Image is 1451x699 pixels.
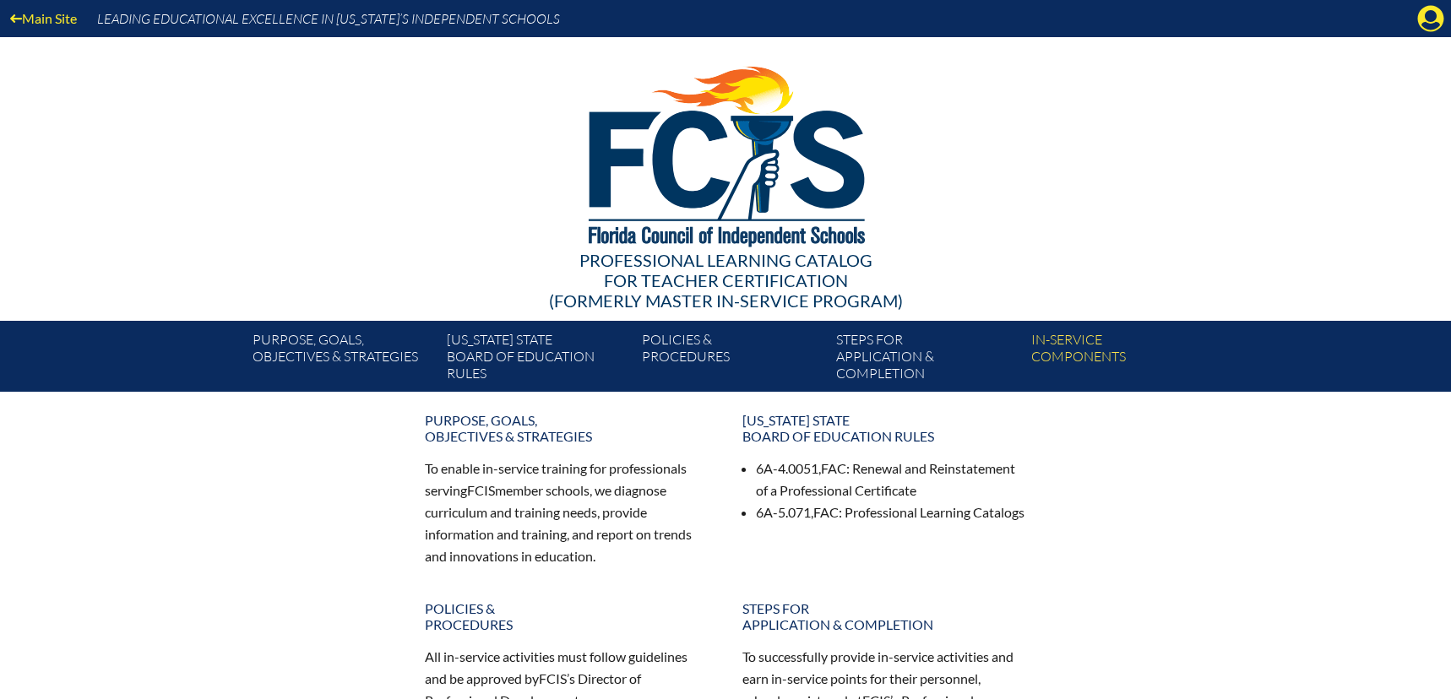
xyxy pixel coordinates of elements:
[440,328,634,392] a: [US_STATE] StateBoard of Education rules
[1024,328,1219,392] a: In-servicecomponents
[415,405,719,451] a: Purpose, goals,objectives & strategies
[239,250,1212,311] div: Professional Learning Catalog (formerly Master In-service Program)
[425,458,709,566] p: To enable in-service training for professionals serving member schools, we diagnose curriculum an...
[732,593,1036,639] a: Steps forapplication & completion
[467,482,495,498] span: FCIS
[756,458,1026,501] li: 6A-4.0051, : Renewal and Reinstatement of a Professional Certificate
[604,270,848,290] span: for Teacher Certification
[552,37,900,268] img: FCISlogo221.eps
[1417,5,1444,32] svg: Manage account
[246,328,440,392] a: Purpose, goals,objectives & strategies
[3,7,84,30] a: Main Site
[732,405,1036,451] a: [US_STATE] StateBoard of Education rules
[756,501,1026,523] li: 6A-5.071, : Professional Learning Catalogs
[415,593,719,639] a: Policies &Procedures
[635,328,829,392] a: Policies &Procedures
[829,328,1024,392] a: Steps forapplication & completion
[813,504,839,520] span: FAC
[821,460,846,476] span: FAC
[539,670,567,686] span: FCIS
